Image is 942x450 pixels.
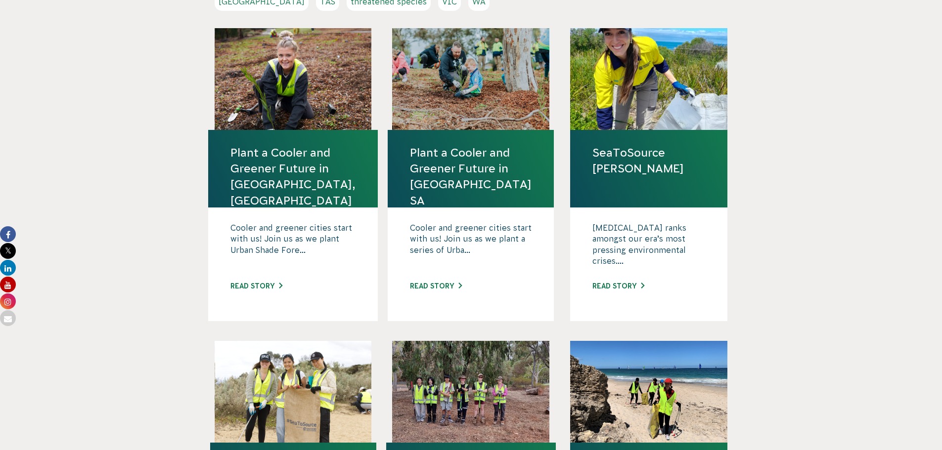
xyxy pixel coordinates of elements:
[410,145,532,208] a: Plant a Cooler and Greener Future in [GEOGRAPHIC_DATA] SA
[592,145,705,176] a: SeaToSource [PERSON_NAME]
[230,145,356,208] a: Plant a Cooler and Greener Future in [GEOGRAPHIC_DATA], [GEOGRAPHIC_DATA]
[592,282,644,290] a: Read story
[410,282,462,290] a: Read story
[410,222,532,272] p: Cooler and greener cities start with us! Join us as we plant a series of Urba...
[230,222,356,272] p: Cooler and greener cities start with us! Join us as we plant Urban Shade Fore...
[230,282,282,290] a: Read story
[592,222,705,272] p: [MEDICAL_DATA] ranks amongst our era’s most pressing environmental crises....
